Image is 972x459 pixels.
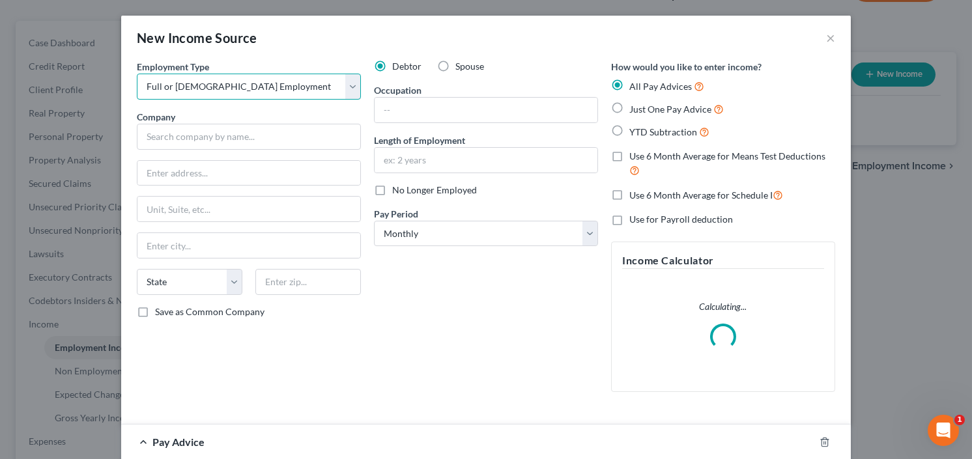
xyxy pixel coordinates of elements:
span: Save as Common Company [155,306,264,317]
button: × [826,30,835,46]
input: Enter city... [137,233,360,258]
p: Calculating... [622,300,824,313]
span: Spouse [455,61,484,72]
span: Use 6 Month Average for Means Test Deductions [629,150,825,161]
input: Enter zip... [255,269,361,295]
input: ex: 2 years [375,148,597,173]
span: Employment Type [137,61,209,72]
label: How would you like to enter income? [611,60,762,74]
input: Enter address... [137,161,360,186]
span: Pay Period [374,208,418,219]
label: Occupation [374,83,422,97]
span: No Longer Employed [392,184,477,195]
span: Pay Advice [152,436,205,448]
input: -- [375,98,597,122]
span: Use 6 Month Average for Schedule I [629,189,773,201]
h5: Income Calculator [622,253,824,269]
span: Just One Pay Advice [629,104,711,115]
iframe: Intercom live chat [928,415,959,446]
span: YTD Subtraction [629,126,697,137]
div: New Income Source [137,29,257,47]
span: All Pay Advices [629,81,692,92]
span: 1 [954,415,965,425]
span: Company [137,111,175,122]
span: Use for Payroll deduction [629,214,733,225]
input: Unit, Suite, etc... [137,197,360,221]
span: Debtor [392,61,422,72]
label: Length of Employment [374,133,465,147]
input: Search company by name... [137,124,361,150]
